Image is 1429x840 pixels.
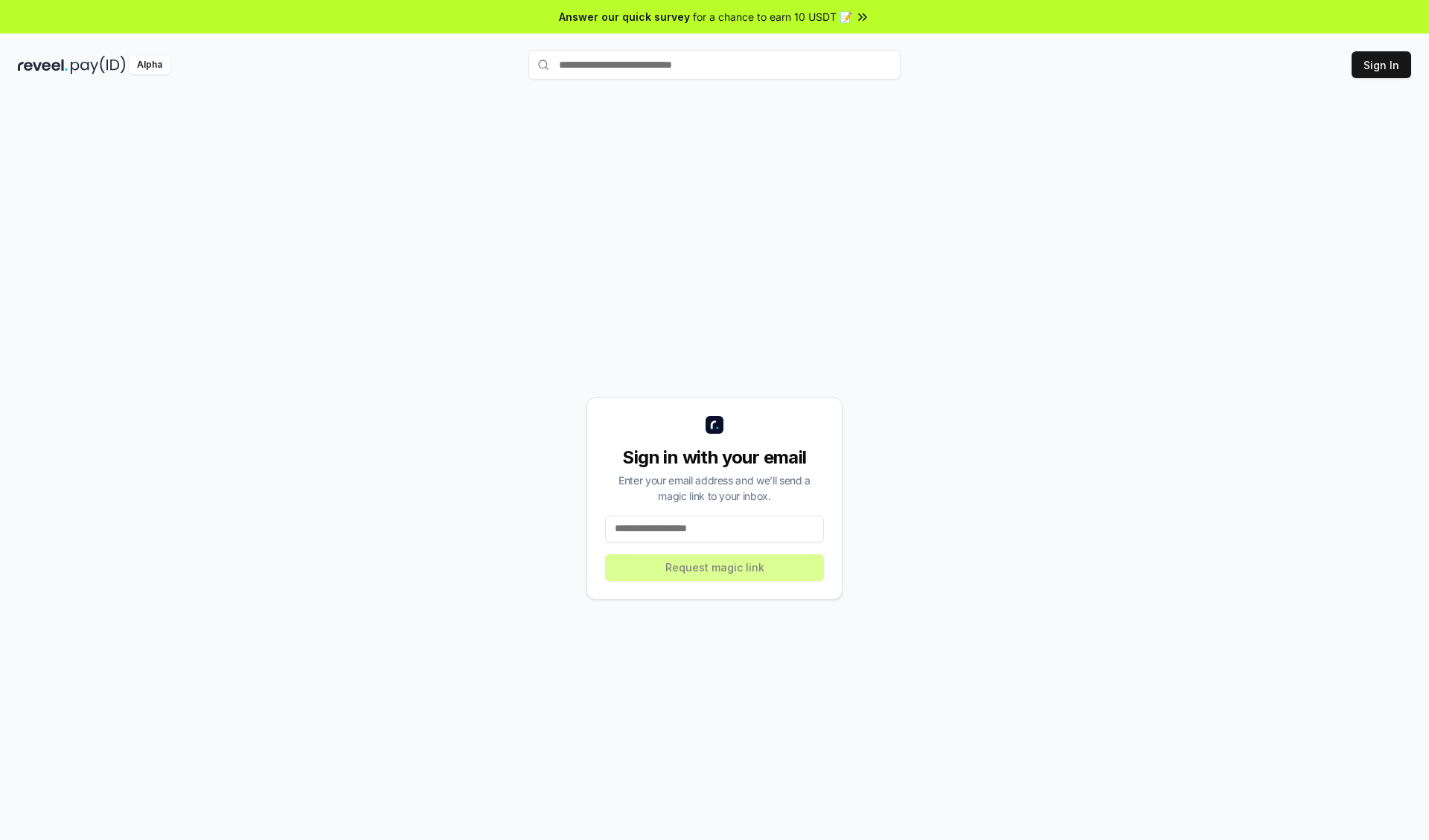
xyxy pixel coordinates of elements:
span: for a chance to earn 10 USDT 📝 [693,9,852,25]
div: Alpha [129,56,170,74]
button: Sign In [1352,51,1411,78]
div: Sign in with your email [605,446,824,469]
img: reveel_dark [18,56,68,74]
img: pay_id [71,56,126,74]
span: Answer our quick survey [559,9,690,25]
div: Enter your email address and we’ll send a magic link to your inbox. [605,472,824,504]
img: logo_small [706,416,723,434]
